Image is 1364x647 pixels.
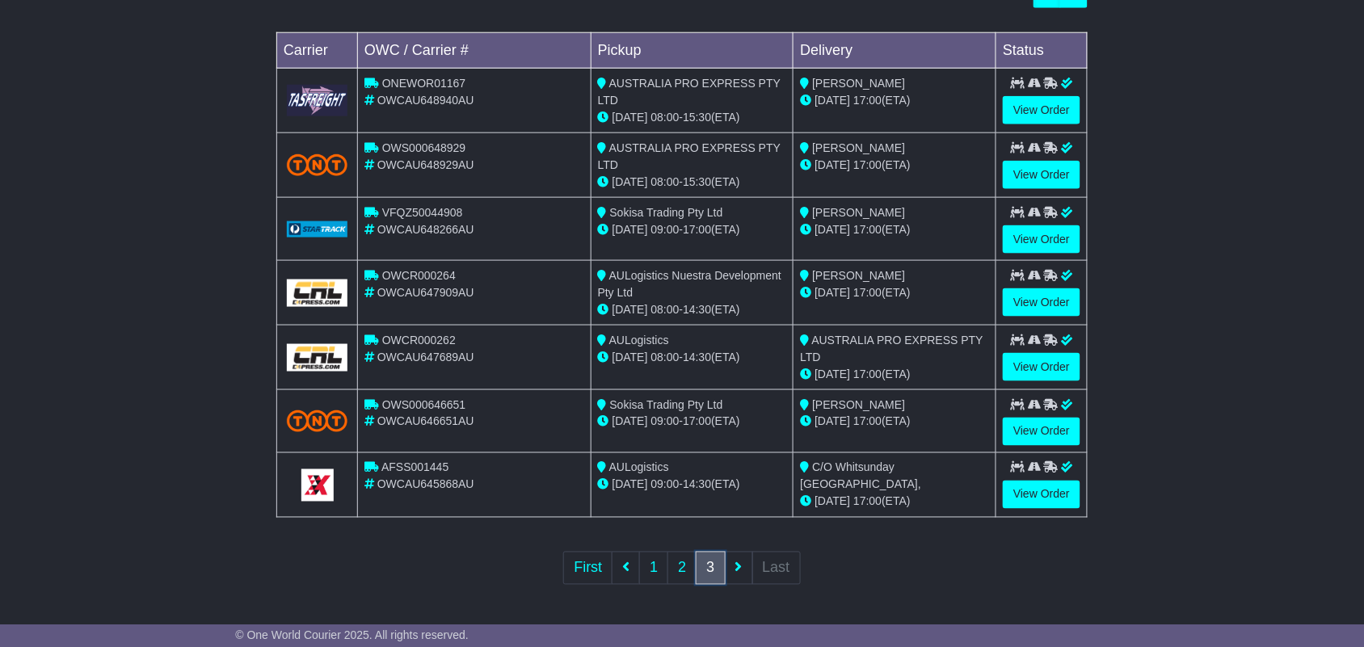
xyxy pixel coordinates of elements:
[382,269,456,282] span: OWCR000264
[812,141,905,154] span: [PERSON_NAME]
[287,410,347,432] img: TNT_Domestic.png
[812,206,905,219] span: [PERSON_NAME]
[377,415,474,428] span: OWCAU646651AU
[853,495,882,508] span: 17:00
[609,461,669,474] span: AULogistics
[613,351,648,363] span: [DATE]
[815,495,850,508] span: [DATE]
[1003,353,1080,381] a: View Order
[815,223,850,236] span: [DATE]
[382,334,456,347] span: OWCR000262
[800,461,921,491] span: C/O Whitsunday [GEOGRAPHIC_DATA],
[613,175,648,188] span: [DATE]
[651,175,680,188] span: 08:00
[800,334,983,363] span: AUSTRALIA PRO EXPRESS PTY LTD
[1003,288,1080,317] a: View Order
[613,303,648,316] span: [DATE]
[377,223,474,236] span: OWCAU648266AU
[794,33,996,69] td: Delivery
[591,33,794,69] td: Pickup
[563,552,613,585] a: First
[651,111,680,124] span: 08:00
[815,415,850,428] span: [DATE]
[651,303,680,316] span: 08:00
[815,94,850,107] span: [DATE]
[301,469,334,502] img: GetCarrierServiceLogo
[613,223,648,236] span: [DATE]
[287,85,347,116] img: GetCarrierServiceLogo
[800,494,989,510] div: (ETA)
[639,552,668,585] a: 1
[382,206,463,219] span: VFQZ50044908
[651,223,680,236] span: 09:00
[287,344,347,372] img: GetCarrierServiceLogo
[1003,161,1080,189] a: View Order
[800,366,989,383] div: (ETA)
[651,478,680,491] span: 09:00
[696,552,725,585] a: 3
[382,141,466,154] span: OWS000648929
[610,398,723,411] span: Sokisa Trading Pty Ltd
[277,33,358,69] td: Carrier
[358,33,591,69] td: OWC / Carrier #
[382,77,465,90] span: ONEWOR01167
[609,334,669,347] span: AULogistics
[815,286,850,299] span: [DATE]
[815,158,850,171] span: [DATE]
[377,158,474,171] span: OWCAU648929AU
[377,94,474,107] span: OWCAU648940AU
[287,279,347,307] img: GetCarrierServiceLogo
[812,269,905,282] span: [PERSON_NAME]
[377,478,474,491] span: OWCAU645868AU
[812,77,905,90] span: [PERSON_NAME]
[381,461,448,474] span: AFSS001445
[1003,481,1080,509] a: View Order
[853,368,882,380] span: 17:00
[651,415,680,428] span: 09:00
[683,111,711,124] span: 15:30
[815,368,850,380] span: [DATE]
[598,174,787,191] div: - (ETA)
[683,223,711,236] span: 17:00
[800,157,989,174] div: (ETA)
[598,109,787,126] div: - (ETA)
[812,398,905,411] span: [PERSON_NAME]
[683,303,711,316] span: 14:30
[1003,418,1080,446] a: View Order
[382,398,466,411] span: OWS000646651
[996,33,1088,69] td: Status
[377,286,474,299] span: OWCAU647909AU
[598,414,787,431] div: - (ETA)
[683,351,711,363] span: 14:30
[598,221,787,238] div: - (ETA)
[613,478,648,491] span: [DATE]
[800,414,989,431] div: (ETA)
[853,415,882,428] span: 17:00
[683,478,711,491] span: 14:30
[235,628,469,641] span: © One World Courier 2025. All rights reserved.
[683,175,711,188] span: 15:30
[613,415,648,428] span: [DATE]
[598,141,781,171] span: AUSTRALIA PRO EXPRESS PTY LTD
[853,286,882,299] span: 17:00
[1003,96,1080,124] a: View Order
[287,221,347,237] img: GetCarrierServiceLogo
[287,154,347,176] img: TNT_Domestic.png
[598,77,781,107] span: AUSTRALIA PRO EXPRESS PTY LTD
[598,269,781,299] span: AULogistics Nuestra Development Pty Ltd
[853,94,882,107] span: 17:00
[800,284,989,301] div: (ETA)
[377,351,474,363] span: OWCAU647689AU
[598,349,787,366] div: - (ETA)
[598,301,787,318] div: - (ETA)
[598,477,787,494] div: - (ETA)
[853,158,882,171] span: 17:00
[800,221,989,238] div: (ETA)
[683,415,711,428] span: 17:00
[667,552,697,585] a: 2
[613,111,648,124] span: [DATE]
[800,92,989,109] div: (ETA)
[651,351,680,363] span: 08:00
[853,223,882,236] span: 17:00
[610,206,723,219] span: Sokisa Trading Pty Ltd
